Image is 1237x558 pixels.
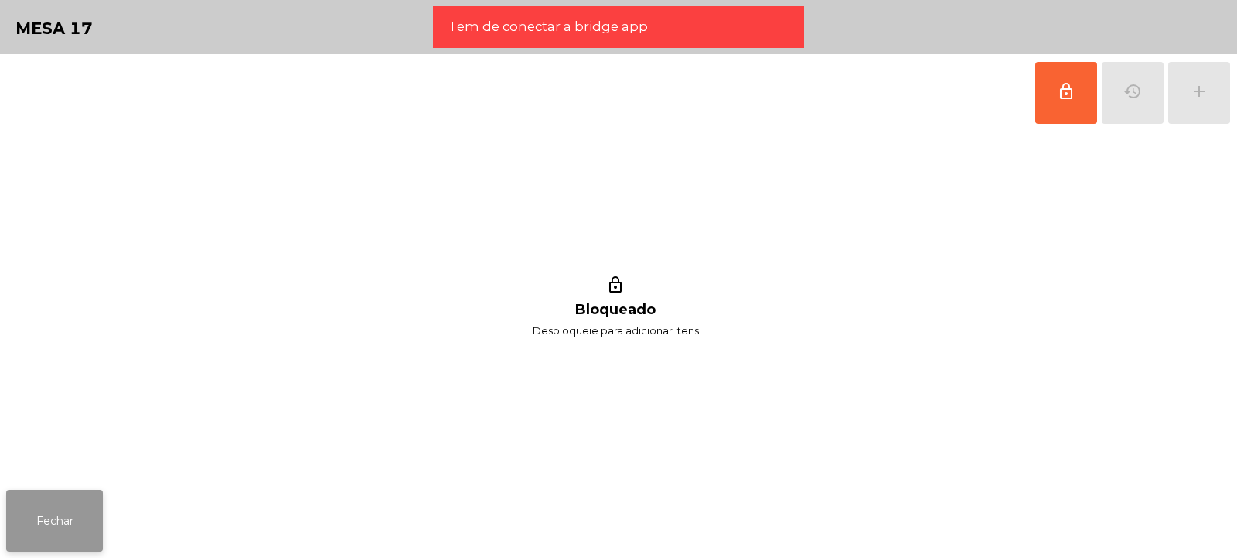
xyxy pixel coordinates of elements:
[15,17,93,40] h4: Mesa 17
[604,276,627,299] i: lock_outline
[1057,82,1075,101] span: lock_outline
[575,302,656,318] h1: Bloqueado
[533,321,699,341] span: Desbloqueie para adicionar itens
[6,490,103,552] button: Fechar
[448,17,648,36] span: Tem de conectar a bridge app
[1035,62,1097,124] button: lock_outline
